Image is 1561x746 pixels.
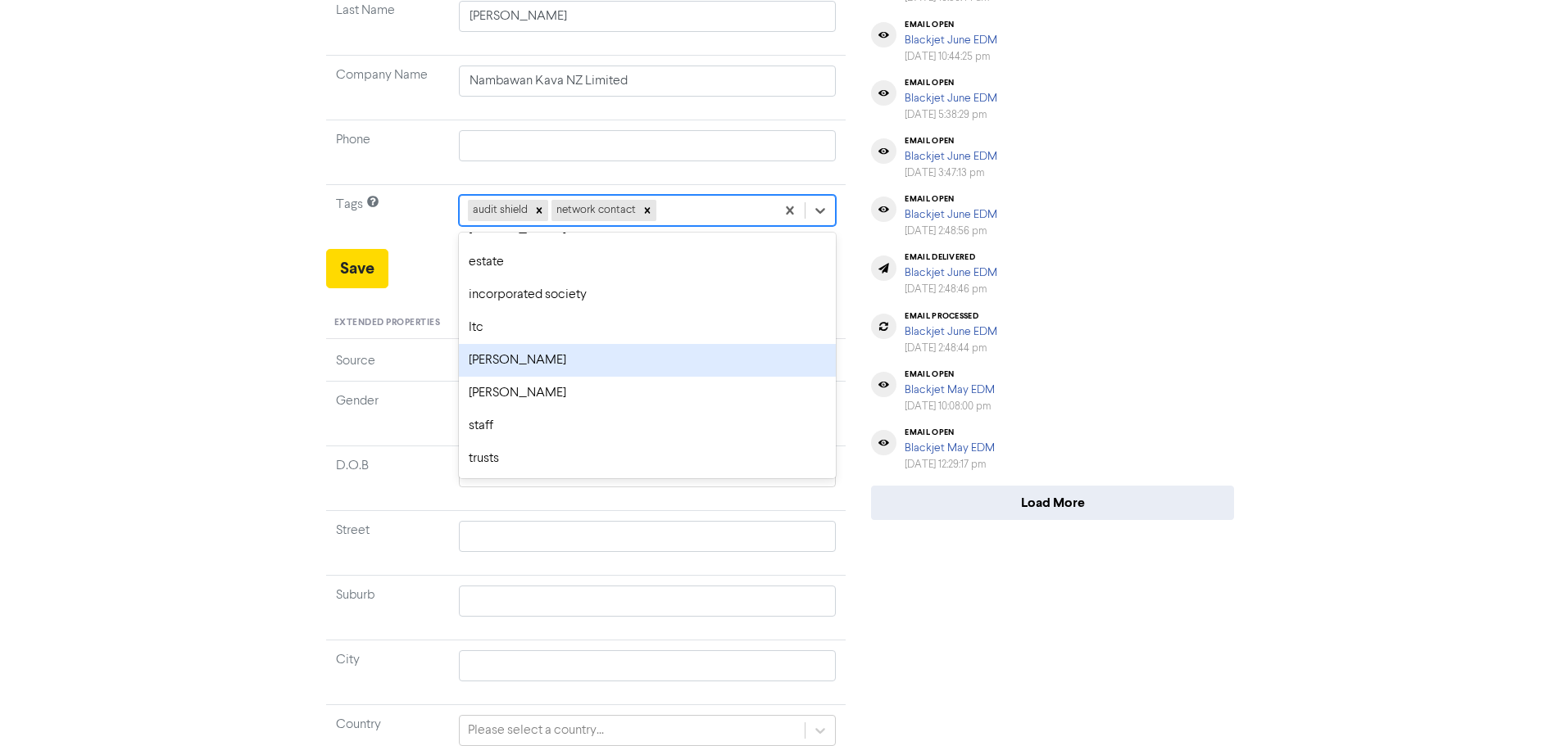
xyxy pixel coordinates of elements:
div: [DATE] 5:38:29 pm [905,107,997,123]
div: [PERSON_NAME] [459,344,837,377]
td: Suburb [326,575,449,640]
a: Blackjet June EDM [905,93,997,104]
a: Blackjet May EDM [905,384,995,396]
div: Please select a country... [468,721,604,740]
div: [DATE] 2:48:44 pm [905,341,997,356]
td: Company Name [326,56,449,120]
div: network contact [551,200,638,221]
td: D.O.B [326,445,449,510]
div: [DATE] 2:48:46 pm [905,282,997,297]
iframe: Chat Widget [1479,667,1561,746]
td: Source [326,351,449,382]
a: Blackjet May EDM [905,442,995,454]
div: incorporated society [459,278,837,311]
div: [DATE] 3:47:13 pm [905,165,997,181]
div: email open [905,78,997,88]
div: email open [905,194,997,204]
div: estate [459,246,837,278]
div: email processed [905,311,997,321]
div: ltc [459,311,837,344]
div: staff [459,409,837,442]
a: Blackjet June EDM [905,151,997,162]
td: Phone [326,120,449,185]
td: Street [326,510,449,575]
div: [DATE] 10:44:25 pm [905,49,997,65]
div: email open [905,427,995,437]
button: Load More [871,486,1234,520]
a: Blackjet June EDM [905,267,997,278]
div: [PERSON_NAME] [459,377,837,409]
div: trusts [459,442,837,475]
div: email open [905,20,997,29]
div: email open [905,369,995,379]
div: audit shield [468,200,530,221]
td: Gender [326,381,449,445]
a: Blackjet June EDM [905,209,997,220]
div: [DATE] 10:08:00 pm [905,399,995,414]
div: [DATE] 12:29:17 pm [905,457,995,472]
button: Save [326,249,388,288]
a: Blackjet June EDM [905,34,997,46]
div: email delivered [905,252,997,262]
td: City [326,640,449,704]
td: Tags [326,185,449,250]
div: Extended Properties [326,308,846,339]
div: [DATE] 2:48:56 pm [905,224,997,239]
td: MANUAL [449,351,846,382]
div: email open [905,136,997,146]
a: Blackjet June EDM [905,326,997,337]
